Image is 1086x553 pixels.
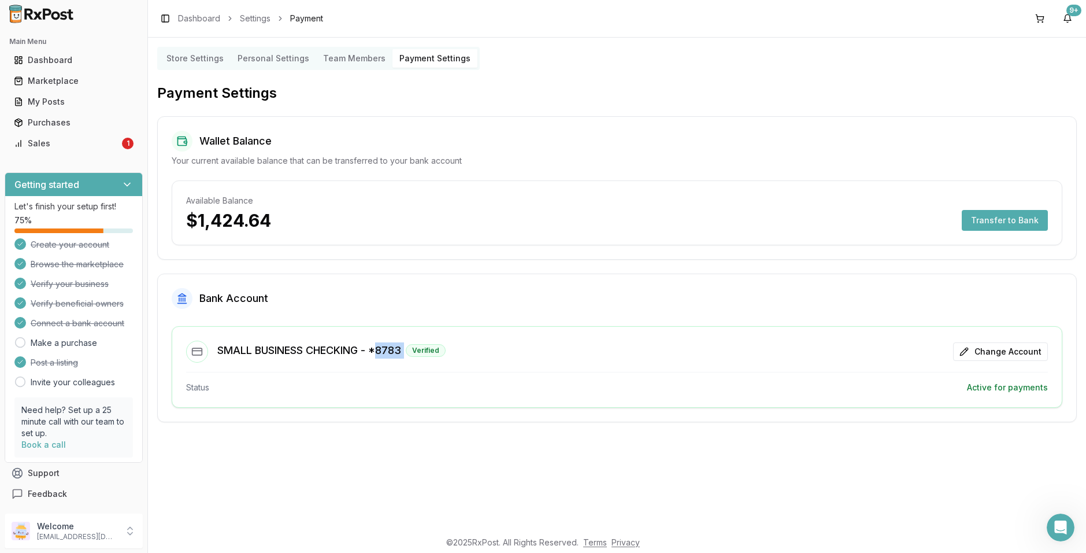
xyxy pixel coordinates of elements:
a: Privacy [611,537,640,547]
button: Feedback [5,484,143,504]
a: Make a purchase [31,337,97,349]
button: Change Account [953,342,1048,361]
button: Transfer to Bank [962,210,1048,231]
a: My Posts [9,91,138,112]
span: Payment [290,13,323,24]
p: [EMAIL_ADDRESS][DOMAIN_NAME] [37,532,117,541]
div: Status [186,382,209,393]
button: Support [5,463,143,484]
iframe: Intercom live chat [1047,514,1074,541]
div: Marketplace [14,75,134,87]
span: Verify beneficial owners [31,298,124,309]
a: Settings [240,13,270,24]
button: Dashboard [5,51,143,69]
p: Let's finish your setup first! [14,201,133,212]
div: Dashboard [14,54,134,66]
a: Marketplace [9,71,138,91]
h3: SMALL BUSINESS CHECKING - *8783 [217,342,401,359]
button: Sales1 [5,134,143,153]
span: Connect a bank account [31,318,124,329]
span: Browse the marketplace [31,259,124,270]
div: Available Balance [186,195,1048,207]
h2: Payment Settings [157,84,1077,102]
span: Create your account [31,239,109,250]
nav: breadcrumb [178,13,323,24]
span: Post a listing [31,357,78,368]
a: Book a call [21,440,66,449]
div: Your current available balance that can be transferred to your bank account [172,155,1062,167]
div: Purchases [14,117,134,128]
h2: Bank Account [199,290,268,307]
a: Dashboard [178,13,220,24]
span: 75 % [14,215,32,226]
button: Payment Settings [392,49,477,68]
div: My Posts [14,96,134,108]
a: Sales1 [9,133,138,154]
button: Team Members [316,49,392,68]
p: $1,424.64 [186,210,271,231]
a: Invite your colleagues [31,377,115,388]
button: Purchases [5,113,143,132]
span: Feedback [28,488,67,500]
span: Verify your business [31,278,109,290]
h2: Main Menu [9,37,138,46]
a: Purchases [9,112,138,133]
button: Store Settings [160,49,231,68]
div: Verified [406,344,446,357]
h2: Wallet Balance [199,133,272,149]
img: User avatar [12,522,30,540]
h3: Getting started [14,178,79,191]
p: Need help? Set up a 25 minute call with our team to set up. [21,404,126,439]
button: Marketplace [5,72,143,90]
div: 9+ [1066,5,1081,16]
div: 1 [122,138,134,149]
a: Dashboard [9,50,138,71]
div: Sales [14,138,120,149]
button: Personal Settings [231,49,316,68]
p: Welcome [37,521,117,532]
img: RxPost Logo [5,5,79,23]
button: My Posts [5,93,143,111]
div: Active for payments [967,382,1048,393]
button: 9+ [1058,9,1077,28]
a: Terms [583,537,607,547]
